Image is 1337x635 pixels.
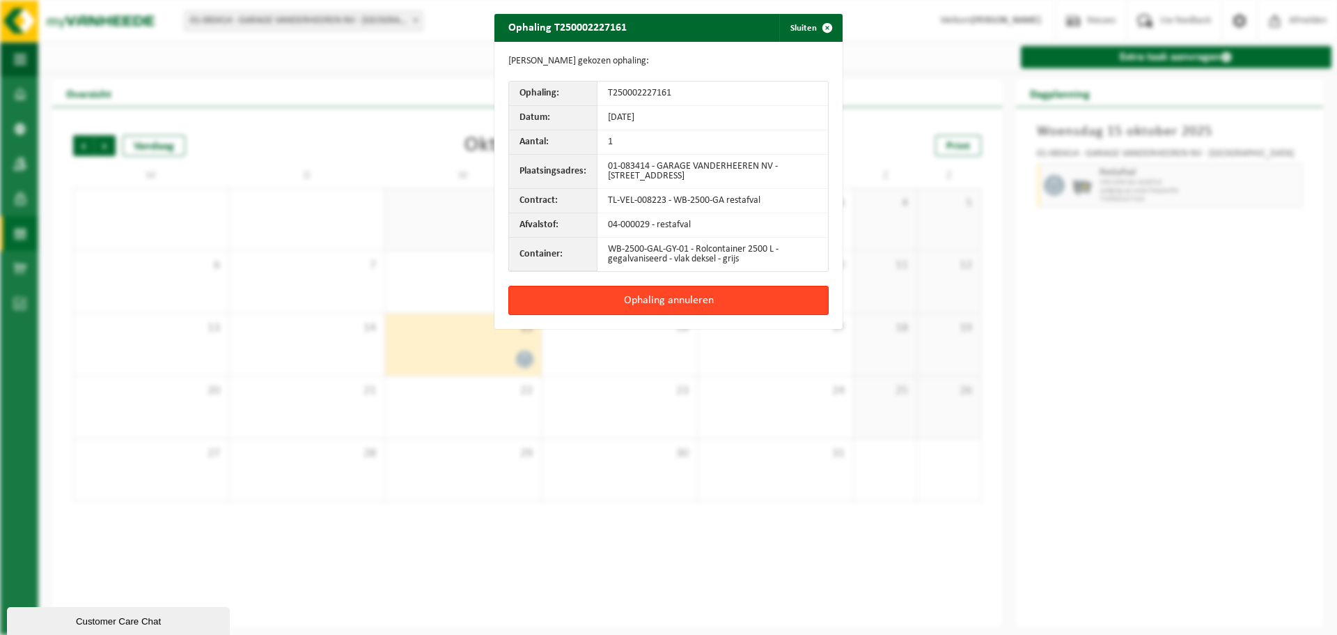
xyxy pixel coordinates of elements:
[509,130,597,155] th: Aantal:
[494,14,641,40] h2: Ophaling T250002227161
[597,238,828,271] td: WB-2500-GAL-GY-01 - Rolcontainer 2500 L - gegalvaniseerd - vlak deksel - grijs
[779,14,841,42] button: Sluiten
[597,82,828,106] td: T250002227161
[597,155,828,189] td: 01-083414 - GARAGE VANDERHEEREN NV - [STREET_ADDRESS]
[597,213,828,238] td: 04-000029 - restafval
[509,189,597,213] th: Contract:
[509,213,597,238] th: Afvalstof:
[509,82,597,106] th: Ophaling:
[597,106,828,130] td: [DATE]
[7,604,233,635] iframe: chat widget
[508,56,829,67] p: [PERSON_NAME] gekozen ophaling:
[597,130,828,155] td: 1
[597,189,828,213] td: TL-VEL-008223 - WB-2500-GA restafval
[509,106,597,130] th: Datum:
[509,155,597,189] th: Plaatsingsadres:
[508,286,829,315] button: Ophaling annuleren
[509,238,597,271] th: Container:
